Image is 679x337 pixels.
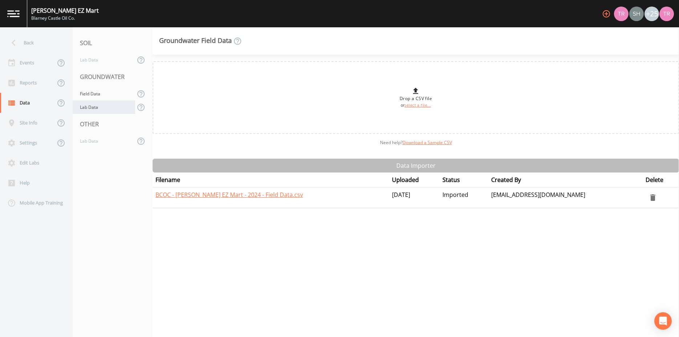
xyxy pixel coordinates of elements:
div: [PERSON_NAME] EZ Mart [31,6,99,15]
img: 726fd29fcef06c5d4d94ec3380ebb1a1 [629,7,644,21]
div: Travis Kirin [614,7,629,21]
th: Status [440,173,488,187]
span: Need help? [380,139,452,146]
div: Drop a CSV file [400,87,432,108]
small: or [401,103,431,108]
img: 939099765a07141c2f55256aeaad4ea5 [614,7,629,21]
div: Open Intercom Messenger [654,312,672,330]
td: [EMAIL_ADDRESS][DOMAIN_NAME] [488,187,642,208]
td: [DATE] [389,187,440,208]
td: Imported [440,187,488,208]
div: Groundwater Field Data [159,37,242,45]
th: Filename [153,173,389,187]
a: Lab Data [73,53,135,67]
div: shaynee@enviro-britesolutions.com [629,7,644,21]
a: BCOC - [PERSON_NAME] EZ Mart - 2024 - Field Data.csv [155,191,303,199]
div: GROUNDWATER [73,67,153,87]
div: OTHER [73,114,153,134]
a: Field Data [73,87,135,100]
th: Created By [488,173,642,187]
a: select a file... [404,103,431,108]
th: Uploaded [389,173,440,187]
a: Download a Sample CSV [403,139,452,146]
div: SOIL [73,33,153,53]
th: Delete [643,173,679,187]
a: Lab Data [73,100,135,114]
img: 939099765a07141c2f55256aeaad4ea5 [659,7,674,21]
div: Blarney Castle Oil Co. [31,15,99,21]
img: logo [7,10,20,17]
button: delete [646,190,660,205]
a: Lab Data [73,134,135,148]
div: +25 [644,7,659,21]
